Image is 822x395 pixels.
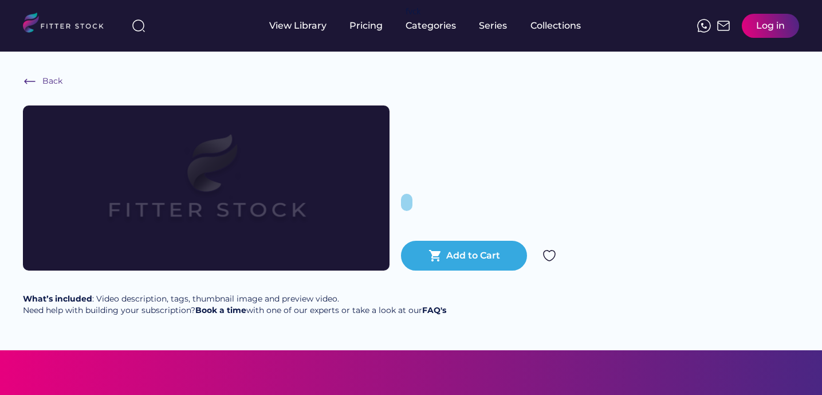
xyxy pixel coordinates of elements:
img: Group%201000002324.svg [542,249,556,263]
div: : Video description, tags, thumbnail image and preview video. Need help with building your subscr... [23,294,446,316]
div: Log in [756,19,785,32]
a: FAQ's [422,305,446,315]
div: fvck [406,6,420,17]
div: View Library [269,19,327,32]
div: Series [479,19,508,32]
button: shopping_cart [428,249,442,263]
a: Book a time [195,305,246,315]
img: Frame%20%286%29.svg [23,75,37,88]
div: Categories [406,19,456,32]
div: Back [42,76,62,87]
img: search-normal%203.svg [132,19,145,33]
img: meteor-icons_whatsapp%20%281%29.svg [697,19,711,33]
img: Frame%2079%20%281%29.svg [60,105,353,271]
strong: What’s included [23,294,92,304]
img: Frame%2051.svg [717,19,730,33]
div: Pricing [349,19,383,32]
div: Add to Cart [446,249,500,262]
img: LOGO.svg [23,13,113,36]
div: Collections [530,19,581,32]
